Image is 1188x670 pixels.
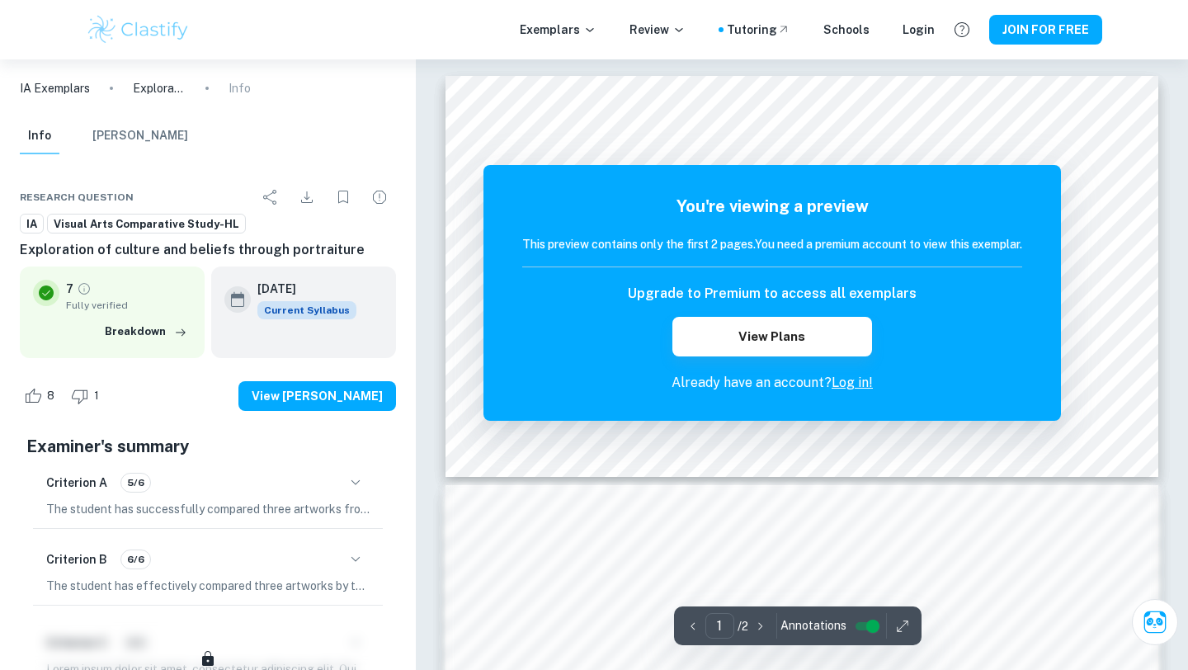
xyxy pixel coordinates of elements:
[20,214,44,234] a: IA
[629,21,686,39] p: Review
[20,383,64,409] div: Like
[85,388,108,404] span: 1
[780,617,846,635] span: Annotations
[26,434,389,459] h5: Examiner's summary
[46,550,107,569] h6: Criterion B
[20,118,59,154] button: Info
[133,79,186,97] p: Exploration of culture and beliefs through portraiture
[1132,599,1178,645] button: Ask Clai
[38,388,64,404] span: 8
[48,216,245,233] span: Visual Arts Comparative Study-HL
[832,375,873,390] a: Log in!
[823,21,870,39] a: Schools
[46,500,370,518] p: The student has successfully compared three artworks from at least two different artists, fulfill...
[290,181,323,214] div: Download
[257,301,356,319] span: Current Syllabus
[20,79,90,97] a: IA Exemplars
[520,21,596,39] p: Exemplars
[20,190,134,205] span: Research question
[101,319,191,344] button: Breakdown
[327,181,360,214] div: Bookmark
[257,280,343,298] h6: [DATE]
[121,552,150,567] span: 6/6
[21,216,43,233] span: IA
[67,383,108,409] div: Dislike
[46,474,107,492] h6: Criterion A
[86,13,191,46] img: Clastify logo
[522,373,1022,393] p: Already have an account?
[47,214,246,234] a: Visual Arts Comparative Study-HL
[20,240,396,260] h6: Exploration of culture and beliefs through portraiture
[66,280,73,298] p: 7
[46,577,370,595] p: The student has effectively compared three artworks by two different artists, fulfilling the requ...
[522,235,1022,253] h6: This preview contains only the first 2 pages. You need a premium account to view this exemplar.
[254,181,287,214] div: Share
[522,194,1022,219] h5: You're viewing a preview
[948,16,976,44] button: Help and Feedback
[238,381,396,411] button: View [PERSON_NAME]
[989,15,1102,45] button: JOIN FOR FREE
[92,118,188,154] button: [PERSON_NAME]
[727,21,790,39] a: Tutoring
[738,617,748,635] p: / 2
[229,79,251,97] p: Info
[121,475,150,490] span: 5/6
[903,21,935,39] a: Login
[363,181,396,214] div: Report issue
[257,301,356,319] div: This exemplar is based on the current syllabus. Feel free to refer to it for inspiration/ideas wh...
[77,281,92,296] a: Grade fully verified
[672,317,872,356] button: View Plans
[628,284,917,304] h6: Upgrade to Premium to access all exemplars
[66,298,191,313] span: Fully verified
